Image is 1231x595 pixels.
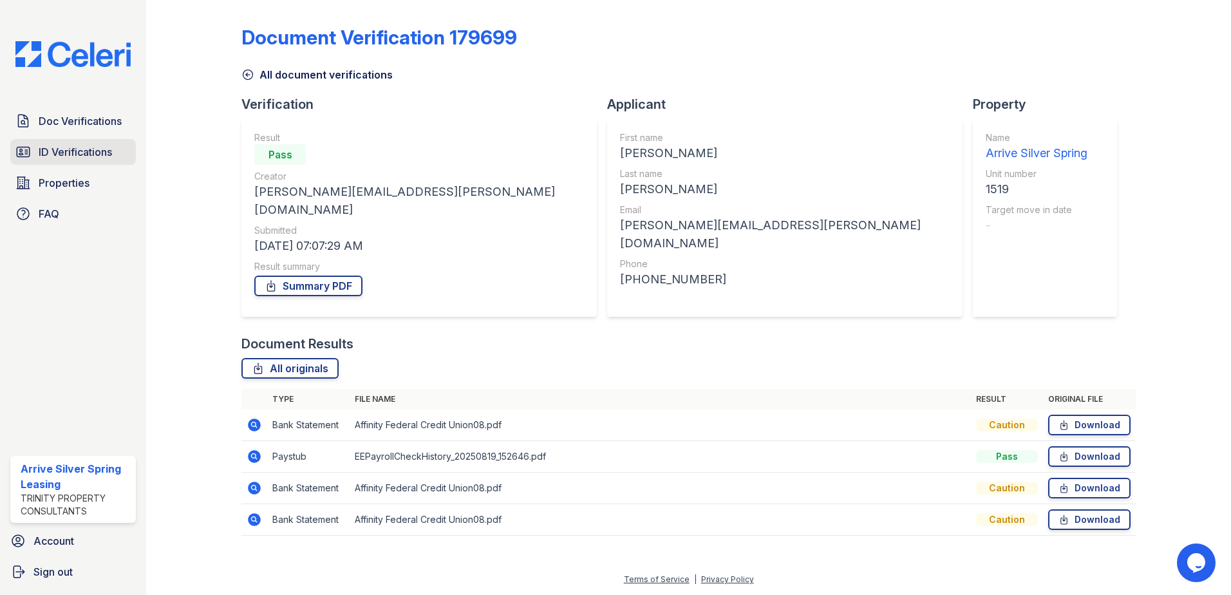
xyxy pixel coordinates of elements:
[620,270,950,288] div: [PHONE_NUMBER]
[5,559,141,585] a: Sign out
[350,473,971,504] td: Affinity Federal Credit Union08.pdf
[254,170,584,183] div: Creator
[5,41,141,67] img: CE_Logo_Blue-a8612792a0a2168367f1c8372b55b34899dd931a85d93a1a3d3e32e68fde9ad4.png
[620,258,950,270] div: Phone
[1048,478,1131,498] a: Download
[254,237,584,255] div: [DATE] 07:07:29 AM
[39,113,122,129] span: Doc Verifications
[350,410,971,441] td: Affinity Federal Credit Union08.pdf
[10,201,136,227] a: FAQ
[10,170,136,196] a: Properties
[241,335,353,353] div: Document Results
[254,131,584,144] div: Result
[267,389,350,410] th: Type
[1177,543,1218,582] iframe: chat widget
[267,473,350,504] td: Bank Statement
[21,461,131,492] div: Arrive Silver Spring Leasing
[986,167,1087,180] div: Unit number
[10,139,136,165] a: ID Verifications
[971,389,1043,410] th: Result
[267,410,350,441] td: Bank Statement
[1048,415,1131,435] a: Download
[21,492,131,518] div: Trinity Property Consultants
[620,203,950,216] div: Email
[694,574,697,584] div: |
[350,389,971,410] th: File name
[701,574,754,584] a: Privacy Policy
[620,131,950,144] div: First name
[254,276,362,296] a: Summary PDF
[1048,446,1131,467] a: Download
[241,26,517,49] div: Document Verification 179699
[976,513,1038,526] div: Caution
[33,564,73,580] span: Sign out
[33,533,74,549] span: Account
[267,441,350,473] td: Paystub
[241,95,607,113] div: Verification
[986,144,1087,162] div: Arrive Silver Spring
[267,504,350,536] td: Bank Statement
[607,95,973,113] div: Applicant
[1048,509,1131,530] a: Download
[241,358,339,379] a: All originals
[620,167,950,180] div: Last name
[620,216,950,252] div: [PERSON_NAME][EMAIL_ADDRESS][PERSON_NAME][DOMAIN_NAME]
[624,574,690,584] a: Terms of Service
[5,528,141,554] a: Account
[254,260,584,273] div: Result summary
[986,203,1087,216] div: Target move in date
[973,95,1127,113] div: Property
[254,224,584,237] div: Submitted
[986,180,1087,198] div: 1519
[39,206,59,222] span: FAQ
[620,180,950,198] div: [PERSON_NAME]
[976,450,1038,463] div: Pass
[976,482,1038,495] div: Caution
[986,216,1087,234] div: -
[39,175,89,191] span: Properties
[1043,389,1136,410] th: Original file
[620,144,950,162] div: [PERSON_NAME]
[986,131,1087,144] div: Name
[350,441,971,473] td: EEPayrollCheckHistory_20250819_152646.pdf
[350,504,971,536] td: Affinity Federal Credit Union08.pdf
[10,108,136,134] a: Doc Verifications
[986,131,1087,162] a: Name Arrive Silver Spring
[39,144,112,160] span: ID Verifications
[976,419,1038,431] div: Caution
[241,67,393,82] a: All document verifications
[254,144,306,165] div: Pass
[254,183,584,219] div: [PERSON_NAME][EMAIL_ADDRESS][PERSON_NAME][DOMAIN_NAME]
